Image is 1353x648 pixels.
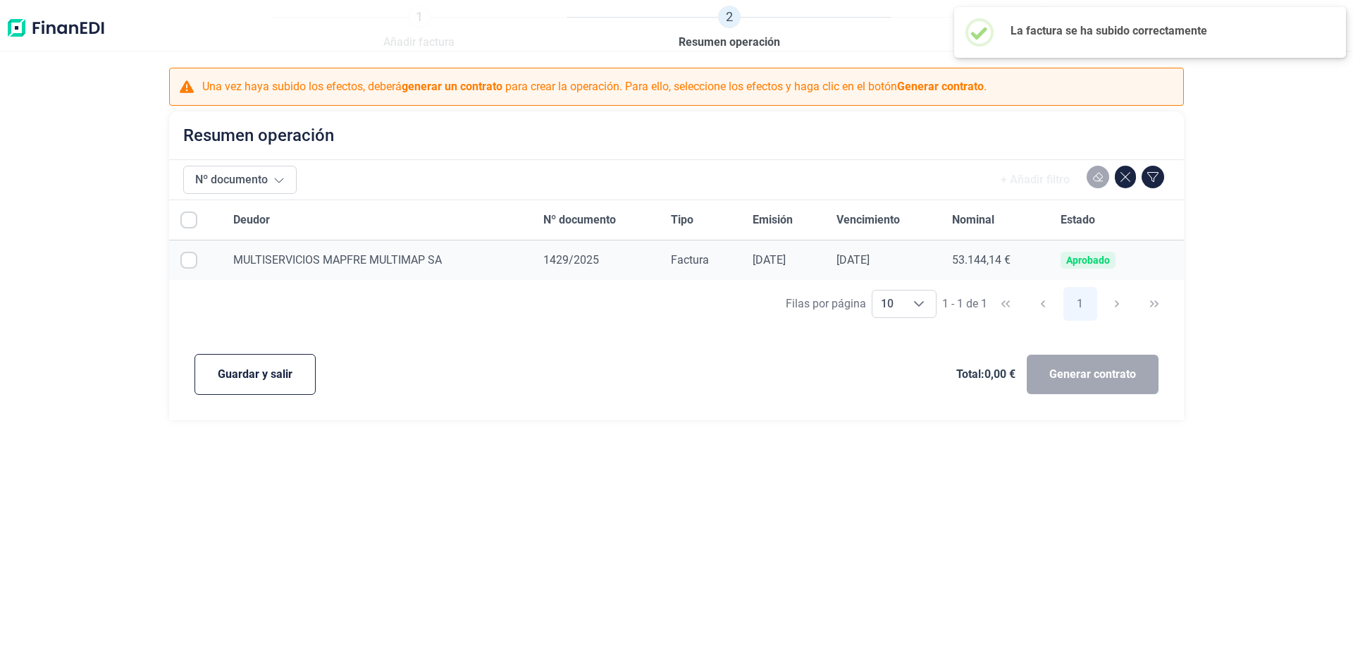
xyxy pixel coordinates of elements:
span: Nominal [952,212,994,228]
span: Nº documento [543,212,616,228]
span: Factura [671,253,709,267]
button: Guardar y salir [194,354,316,395]
p: Una vez haya subido los efectos, deberá para crear la operación. Para ello, seleccione los efecto... [202,78,987,95]
span: Deudor [233,212,270,228]
div: [DATE] [836,253,929,267]
div: 53.144,14 € [952,253,1038,267]
span: Vencimiento [836,212,900,228]
div: Filas por página [786,295,866,312]
span: Emisión [753,212,793,228]
span: Total: 0,00 € [956,366,1015,383]
span: Tipo [671,212,693,228]
span: 1 - 1 de 1 [942,298,987,310]
h2: Resumen operación [183,126,334,145]
div: Choose [902,291,936,317]
h2: La factura se ha subido correctamente [1011,24,1323,37]
b: generar un contrato [402,80,502,93]
div: Aprobado [1066,255,1110,266]
button: Nº documento [183,166,297,194]
img: Logo de aplicación [6,6,106,51]
div: Row Selected null [180,252,197,269]
span: Guardar y salir [218,366,292,383]
button: Page 1 [1063,287,1097,321]
span: Estado [1061,212,1095,228]
span: 10 [872,291,902,317]
a: 2Resumen operación [679,6,780,51]
button: First Page [989,287,1023,321]
button: Last Page [1137,287,1171,321]
button: Previous Page [1026,287,1060,321]
div: [DATE] [753,253,814,267]
button: Next Page [1100,287,1134,321]
b: Generar contrato [897,80,984,93]
span: 2 [718,6,741,28]
span: MULTISERVICIOS MAPFRE MULTIMAP SA [233,253,442,267]
span: Resumen operación [679,34,780,51]
div: All items unselected [180,212,197,228]
span: 1429/2025 [543,253,599,267]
